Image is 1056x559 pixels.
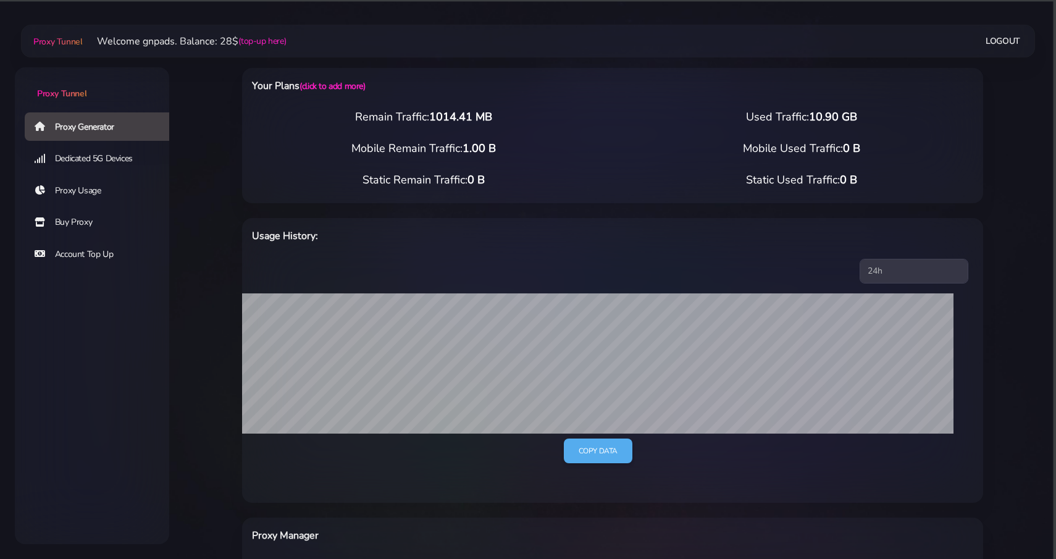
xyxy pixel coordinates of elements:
a: Proxy Generator [25,112,179,141]
span: Proxy Tunnel [33,36,82,48]
a: (top-up here) [238,35,286,48]
span: 0 B [840,172,857,187]
iframe: Webchat Widget [985,488,1041,544]
li: Welcome gnpads. Balance: 28$ [82,34,286,49]
div: Remain Traffic: [235,109,613,125]
a: Proxy Usage [25,177,179,205]
a: Dedicated 5G Devices [25,145,179,173]
div: Static Used Traffic: [613,172,991,188]
a: Account Top Up [25,240,179,269]
div: Mobile Remain Traffic: [235,140,613,157]
div: Static Remain Traffic: [235,172,613,188]
h6: Your Plans [252,78,666,94]
a: Proxy Tunnel [15,67,169,100]
h6: Proxy Manager [252,527,666,544]
span: 0 B [843,141,860,156]
div: Used Traffic: [613,109,991,125]
span: 1014.41 MB [429,109,492,124]
span: Proxy Tunnel [37,88,86,99]
span: 1.00 B [463,141,496,156]
a: (click to add more) [300,80,365,92]
h6: Usage History: [252,228,666,244]
span: 0 B [467,172,485,187]
a: Logout [986,30,1020,53]
a: Buy Proxy [25,208,179,237]
a: Proxy Tunnel [31,32,82,51]
a: Copy data [563,439,632,464]
span: 10.90 GB [809,109,857,124]
div: Mobile Used Traffic: [613,140,991,157]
